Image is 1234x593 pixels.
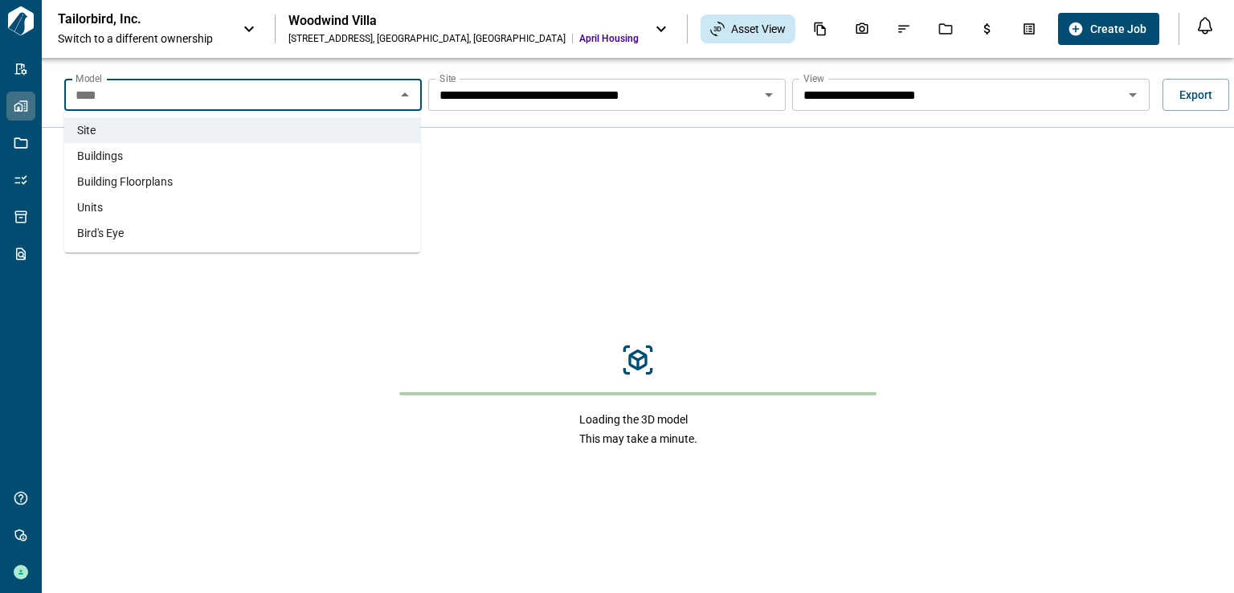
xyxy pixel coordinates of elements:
[803,15,837,43] div: Documents
[77,199,103,215] span: Units
[929,15,962,43] div: Jobs
[845,15,879,43] div: Photos
[579,411,697,427] span: Loading the 3D model
[1058,13,1159,45] button: Create Job
[77,225,124,241] span: Bird's Eye
[970,15,1004,43] div: Budgets
[288,32,566,45] div: [STREET_ADDRESS] , [GEOGRAPHIC_DATA] , [GEOGRAPHIC_DATA]
[701,14,795,43] div: Asset View
[394,84,416,106] button: Close
[1192,13,1218,39] button: Open notification feed
[77,174,173,190] span: Building Floorplans
[731,21,786,37] span: Asset View
[58,31,227,47] span: Switch to a different ownership
[1162,79,1229,111] button: Export
[1012,15,1046,43] div: Takeoff Center
[1122,84,1144,106] button: Open
[579,431,697,447] span: This may take a minute.
[58,11,202,27] p: Tailorbird, Inc.
[1090,21,1146,37] span: Create Job
[77,148,123,164] span: Buildings
[758,84,780,106] button: Open
[579,32,639,45] span: April Housing
[76,72,102,85] label: Model
[288,13,639,29] div: Woodwind Villa
[803,72,824,85] label: View
[439,72,456,85] label: Site
[887,15,921,43] div: Issues & Info
[1179,87,1212,103] span: Export
[77,122,96,138] span: Site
